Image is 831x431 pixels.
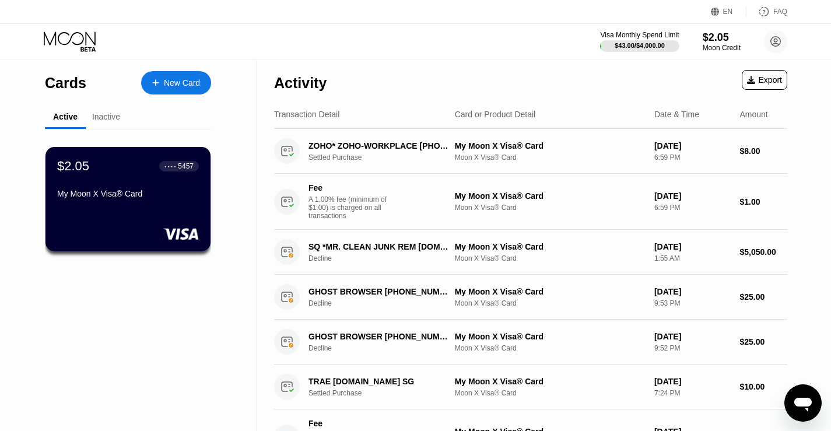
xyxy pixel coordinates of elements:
[600,31,679,52] div: Visa Monthly Spend Limit$43.00/$4,000.00
[739,337,787,346] div: $25.00
[746,6,787,17] div: FAQ
[308,389,462,397] div: Settled Purchase
[711,6,746,17] div: EN
[455,344,645,352] div: Moon X Visa® Card
[308,141,452,150] div: ZOHO* ZOHO-WORKPLACE [PHONE_NUMBER] US
[723,8,733,16] div: EN
[45,75,86,92] div: Cards
[455,153,645,162] div: Moon X Visa® Card
[92,112,120,121] div: Inactive
[164,78,200,88] div: New Card
[308,287,452,296] div: GHOST BROWSER [PHONE_NUMBER] US
[308,153,462,162] div: Settled Purchase
[654,389,731,397] div: 7:24 PM
[45,147,211,251] div: $2.05● ● ● ●5457My Moon X Visa® Card
[703,31,741,44] div: $2.05
[654,299,731,307] div: 9:53 PM
[57,189,199,198] div: My Moon X Visa® Card
[455,110,536,119] div: Card or Product Detail
[274,320,787,365] div: GHOST BROWSER [PHONE_NUMBER] USDeclineMy Moon X Visa® CardMoon X Visa® Card[DATE]9:52 PM$25.00
[654,377,731,386] div: [DATE]
[455,141,645,150] div: My Moon X Visa® Card
[308,254,462,262] div: Decline
[784,384,822,422] iframe: Button to launch messaging window
[654,141,731,150] div: [DATE]
[654,242,731,251] div: [DATE]
[600,31,679,39] div: Visa Monthly Spend Limit
[274,129,787,174] div: ZOHO* ZOHO-WORKPLACE [PHONE_NUMBER] USSettled PurchaseMy Moon X Visa® CardMoon X Visa® Card[DATE]...
[274,110,339,119] div: Transaction Detail
[773,8,787,16] div: FAQ
[274,174,787,230] div: FeeA 1.00% fee (minimum of $1.00) is charged on all transactionsMy Moon X Visa® CardMoon X Visa® ...
[654,254,731,262] div: 1:55 AM
[274,230,787,275] div: SQ *MR. CLEAN JUNK REM [DOMAIN_NAME] USDeclineMy Moon X Visa® CardMoon X Visa® Card[DATE]1:55 AM$...
[308,419,390,428] div: Fee
[308,299,462,307] div: Decline
[274,365,787,409] div: TRAE [DOMAIN_NAME] SGSettled PurchaseMy Moon X Visa® CardMoon X Visa® Card[DATE]7:24 PM$10.00
[654,191,731,201] div: [DATE]
[164,164,176,168] div: ● ● ● ●
[654,153,731,162] div: 6:59 PM
[308,242,452,251] div: SQ *MR. CLEAN JUNK REM [DOMAIN_NAME] US
[654,204,731,212] div: 6:59 PM
[739,110,767,119] div: Amount
[739,247,787,257] div: $5,050.00
[308,195,396,220] div: A 1.00% fee (minimum of $1.00) is charged on all transactions
[308,183,390,192] div: Fee
[141,71,211,94] div: New Card
[739,382,787,391] div: $10.00
[739,197,787,206] div: $1.00
[308,332,452,341] div: GHOST BROWSER [PHONE_NUMBER] US
[455,204,645,212] div: Moon X Visa® Card
[455,377,645,386] div: My Moon X Visa® Card
[455,287,645,296] div: My Moon X Visa® Card
[53,112,78,121] div: Active
[615,42,665,49] div: $43.00 / $4,000.00
[654,344,731,352] div: 9:52 PM
[57,159,89,174] div: $2.05
[455,242,645,251] div: My Moon X Visa® Card
[703,31,741,52] div: $2.05Moon Credit
[455,191,645,201] div: My Moon X Visa® Card
[455,254,645,262] div: Moon X Visa® Card
[455,389,645,397] div: Moon X Visa® Card
[654,332,731,341] div: [DATE]
[178,162,194,170] div: 5457
[739,146,787,156] div: $8.00
[308,344,462,352] div: Decline
[747,75,782,85] div: Export
[703,44,741,52] div: Moon Credit
[654,287,731,296] div: [DATE]
[654,110,699,119] div: Date & Time
[308,377,452,386] div: TRAE [DOMAIN_NAME] SG
[742,70,787,90] div: Export
[455,299,645,307] div: Moon X Visa® Card
[274,75,327,92] div: Activity
[455,332,645,341] div: My Moon X Visa® Card
[739,292,787,302] div: $25.00
[274,275,787,320] div: GHOST BROWSER [PHONE_NUMBER] USDeclineMy Moon X Visa® CardMoon X Visa® Card[DATE]9:53 PM$25.00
